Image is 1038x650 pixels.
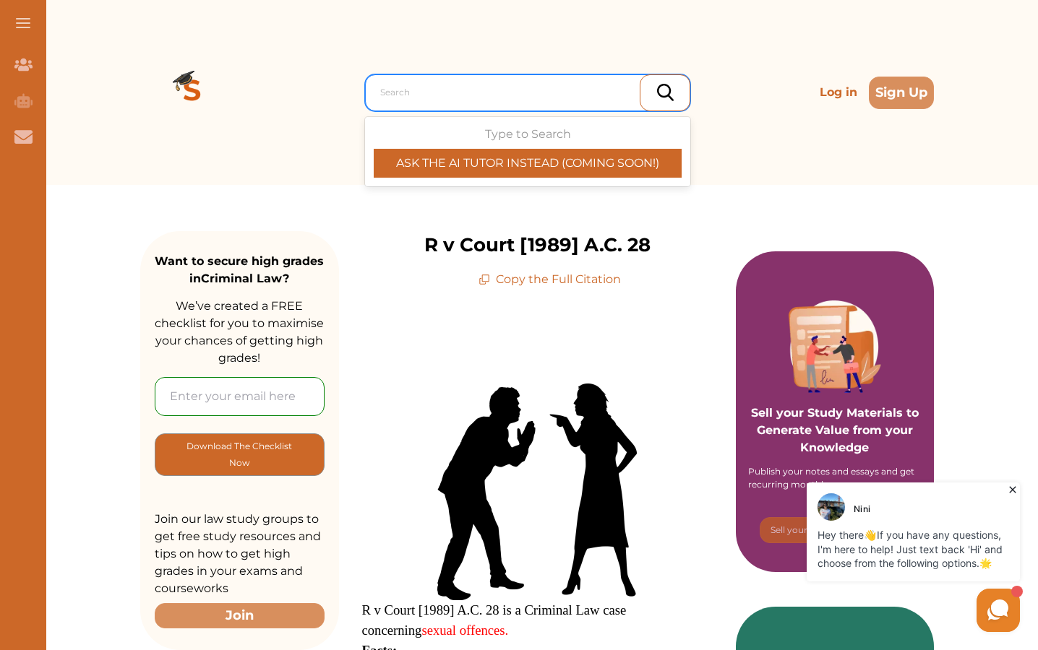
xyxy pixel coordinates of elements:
img: silhouette-3578066_1280-276x300.png [437,383,637,600]
p: Download The Checklist Now [184,438,295,472]
button: Sign Up [869,77,934,109]
a: sexual offences. [421,623,508,638]
div: Type to Search [374,126,682,178]
span: R v Court [1989] A.C. 28 is a Criminal Law case concerning [362,602,627,638]
p: Join our law study groups to get free study resources and tips on how to get high grades in your ... [155,511,325,597]
input: Enter your email here [155,377,325,416]
p: R v Court [1989] A.C. 28 [424,231,651,259]
img: search_icon [657,84,674,101]
p: Log in [814,78,863,107]
button: Join [155,603,325,628]
button: [object Object] [155,433,325,476]
p: ASK THE AI TUTOR INSTEAD (COMING SOON!) [374,155,682,172]
div: Publish your notes and essays and get recurring monthly revenues [748,465,922,491]
img: Logo [140,40,244,144]
img: Purple card image [789,300,881,393]
iframe: HelpCrunch [691,479,1024,636]
p: Sell your Study Materials to Generate Value from your Knowledge [750,364,920,456]
span: We’ve created a FREE checklist for you to maximise your chances of getting high grades! [155,299,324,365]
strong: Want to secure high grades in Criminal Law ? [155,254,324,285]
p: Copy the Full Citation [479,271,621,288]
